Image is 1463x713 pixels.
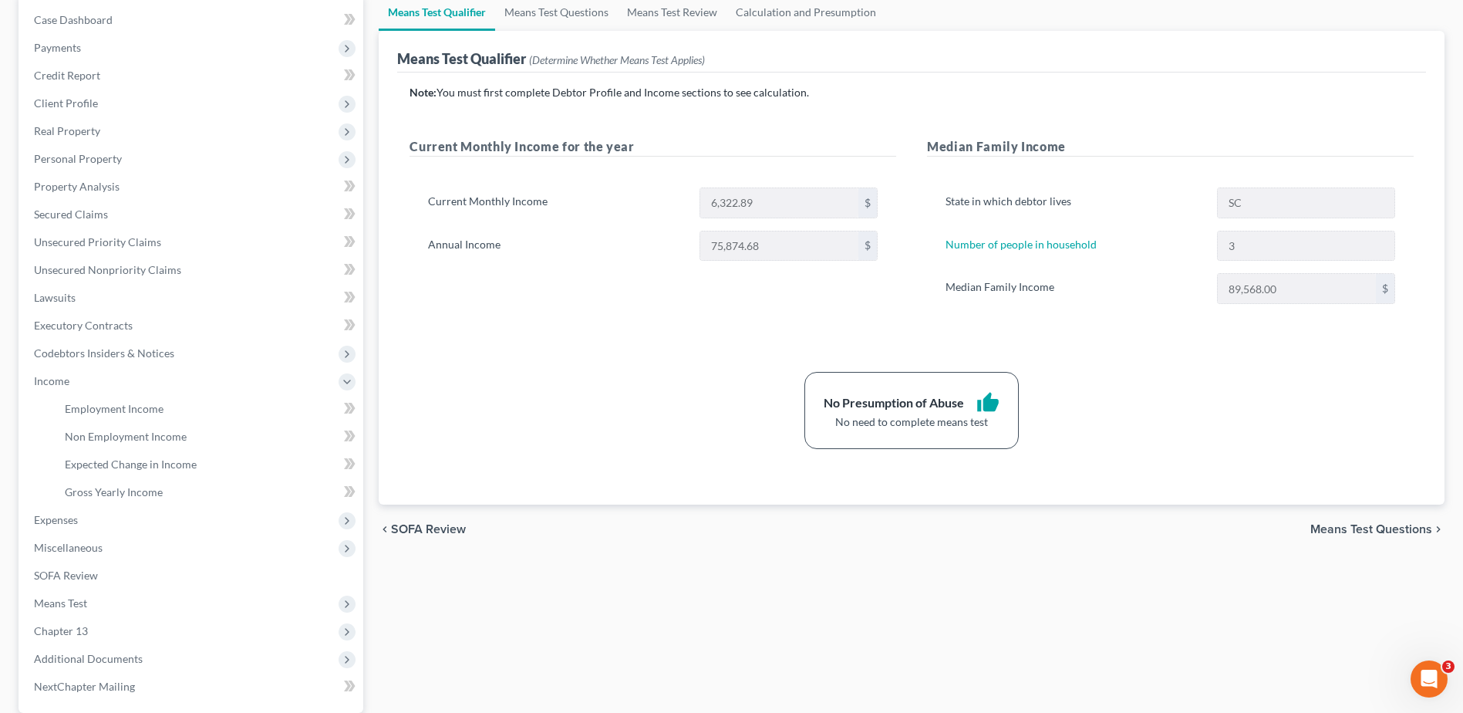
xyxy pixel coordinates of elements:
div: No need to complete means test [824,414,999,430]
button: chevron_left SOFA Review [379,523,466,536]
span: Means Test [34,596,87,610]
iframe: Intercom live chat [1411,661,1448,698]
span: Client Profile [34,96,98,110]
i: chevron_right [1432,523,1444,536]
span: Payments [34,41,81,54]
div: $ [858,188,877,218]
a: Unsecured Priority Claims [22,228,363,256]
i: thumb_up [976,391,999,414]
a: Gross Yearly Income [52,478,363,506]
span: Codebtors Insiders & Notices [34,346,174,360]
a: Credit Report [22,62,363,90]
p: You must first complete Debtor Profile and Income sections to see calculation. [410,85,1414,100]
h5: Median Family Income [927,137,1414,157]
span: Personal Property [34,152,122,165]
span: Employment Income [65,402,163,415]
a: Executory Contracts [22,312,363,340]
a: Unsecured Nonpriority Claims [22,256,363,284]
input: 0.00 [700,231,858,261]
span: 3 [1442,661,1455,673]
a: Property Analysis [22,173,363,201]
span: NextChapter Mailing [34,680,135,693]
span: Lawsuits [34,291,76,304]
span: Additional Documents [34,652,143,665]
span: Credit Report [34,69,100,82]
i: chevron_left [379,523,391,536]
span: Chapter 13 [34,624,88,637]
span: Real Property [34,124,100,137]
label: State in which debtor lives [938,188,1209,218]
a: NextChapter Mailing [22,673,363,701]
a: Number of people in household [946,238,1097,251]
input: 0.00 [1218,274,1376,303]
input: -- [1218,231,1394,261]
span: Property Analysis [34,180,120,193]
div: $ [858,231,877,261]
span: Expected Change in Income [65,458,197,471]
span: Non Employment Income [65,430,187,443]
span: Unsecured Nonpriority Claims [34,263,181,276]
label: Current Monthly Income [420,188,692,218]
span: (Determine Whether Means Test Applies) [529,53,705,66]
span: SOFA Review [34,569,98,582]
input: 0.00 [700,188,858,218]
span: Case Dashboard [34,13,113,26]
span: Secured Claims [34,208,108,221]
span: Unsecured Priority Claims [34,235,161,248]
span: Gross Yearly Income [65,485,163,498]
strong: Note: [410,86,437,99]
a: Expected Change in Income [52,451,363,478]
a: Non Employment Income [52,423,363,451]
span: Income [34,374,69,387]
span: Expenses [34,513,78,526]
button: Means Test Questions chevron_right [1310,523,1444,536]
a: Case Dashboard [22,6,363,34]
a: Lawsuits [22,284,363,312]
span: Miscellaneous [34,541,103,554]
div: $ [1376,274,1394,303]
a: Employment Income [52,395,363,423]
div: No Presumption of Abuse [824,394,964,412]
h5: Current Monthly Income for the year [410,137,896,157]
div: Means Test Qualifier [397,49,705,68]
input: State [1218,188,1394,218]
span: Executory Contracts [34,319,133,332]
span: Means Test Questions [1310,523,1432,536]
a: SOFA Review [22,562,363,590]
label: Annual Income [420,231,692,262]
a: Secured Claims [22,201,363,228]
span: SOFA Review [391,523,466,536]
label: Median Family Income [938,273,1209,304]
